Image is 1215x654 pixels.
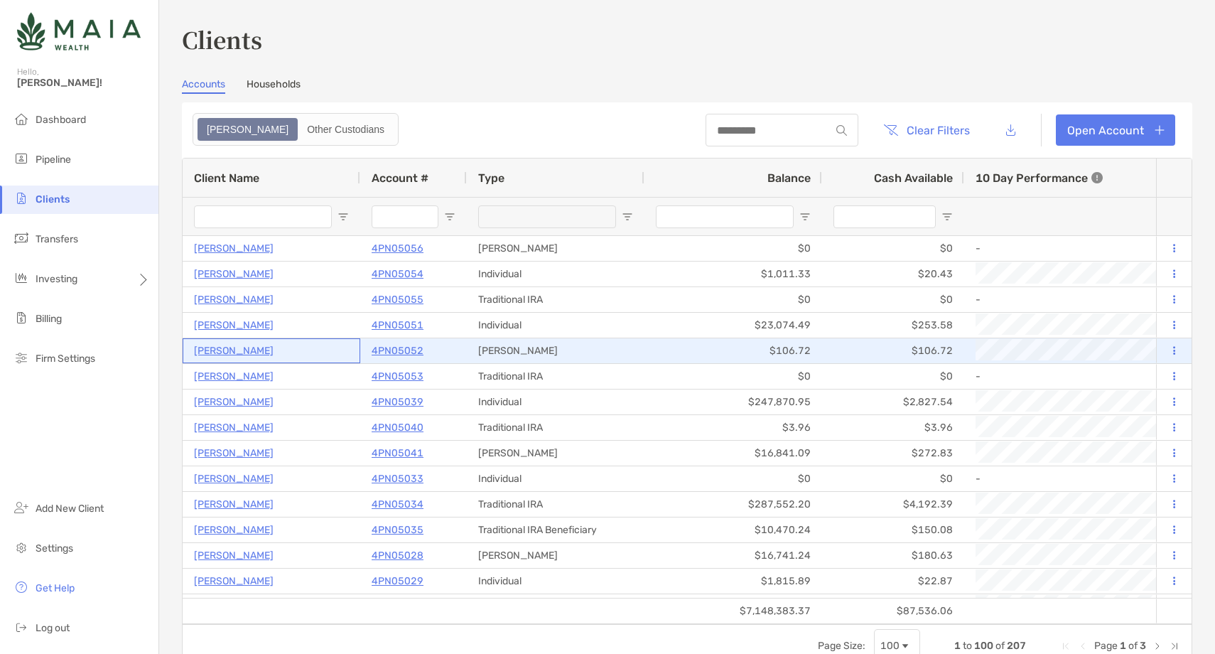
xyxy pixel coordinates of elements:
div: $1,815.89 [644,569,822,594]
img: investing icon [13,269,30,286]
input: Balance Filter Input [656,205,794,228]
a: 4PN05055 [372,291,423,309]
div: Traditional IRA [467,287,644,312]
div: $16,841.09 [644,441,822,466]
a: [PERSON_NAME] [194,291,274,309]
a: [PERSON_NAME] [194,316,274,334]
span: 207 [1007,640,1026,652]
a: [PERSON_NAME] [194,240,274,257]
div: $3.96 [644,415,822,440]
img: settings icon [13,539,30,556]
button: Open Filter Menu [337,211,349,223]
div: $150.08 [822,518,964,542]
a: 4PN05056 [372,240,423,257]
p: 4PN05034 [372,495,423,513]
img: input icon [836,125,847,136]
div: $3.96 [822,415,964,440]
div: $20.43 [822,262,964,286]
div: Page Size: [818,640,865,652]
img: add_new_client icon [13,499,30,516]
p: 4PN05041 [372,444,423,462]
a: [PERSON_NAME] [194,342,274,360]
input: Cash Available Filter Input [833,205,936,228]
div: $16,741.24 [644,543,822,568]
div: Individual [467,466,644,491]
a: 4PN05029 [372,572,423,590]
img: get-help icon [13,579,30,596]
div: $0 [644,364,822,389]
span: of [1128,640,1138,652]
p: [PERSON_NAME] [194,419,274,436]
div: $2,827.54 [822,390,964,414]
img: dashboard icon [13,110,30,127]
a: [PERSON_NAME] [194,368,274,385]
div: [PERSON_NAME] [467,236,644,261]
span: Billing [36,313,62,325]
span: Settings [36,542,73,554]
div: [PERSON_NAME] [467,338,644,363]
div: $1,011.33 [644,262,822,286]
div: First Page [1060,640,1071,652]
span: Pipeline [36,154,71,166]
a: [PERSON_NAME] [194,470,274,488]
div: $287,552.20 [644,492,822,517]
p: [PERSON_NAME] [194,265,274,283]
div: Individual [467,390,644,414]
span: to [963,640,972,652]
img: firm-settings icon [13,349,30,366]
div: $0 [822,364,964,389]
div: $247,870.95 [644,390,822,414]
div: 100 [880,640,900,652]
img: billing icon [13,309,30,326]
div: Traditional IRA Beneficiary [467,518,644,542]
a: 4PN05033 [372,470,423,488]
div: $7,148,383.37 [644,599,822,623]
div: Traditional IRA [467,594,644,619]
a: [PERSON_NAME] [194,547,274,564]
div: $0 [822,236,964,261]
p: 4PN05035 [372,521,423,539]
a: 4PN05052 [372,342,423,360]
p: 4PN05051 [372,316,423,334]
a: 4PN05039 [372,393,423,411]
div: $23,074.49 [644,313,822,338]
div: $106.72 [644,338,822,363]
span: Balance [767,171,811,185]
div: $0 [644,466,822,491]
a: [PERSON_NAME] [194,521,274,539]
span: 3 [1140,640,1146,652]
a: 4PN05053 [372,368,423,385]
button: Open Filter Menu [622,211,633,223]
div: Traditional IRA [467,492,644,517]
span: Page [1094,640,1118,652]
p: [PERSON_NAME] [194,572,274,590]
span: Log out [36,622,70,634]
div: $10,470.24 [644,518,822,542]
div: Individual [467,262,644,286]
span: of [995,640,1005,652]
div: [PERSON_NAME] [467,543,644,568]
div: Individual [467,313,644,338]
p: [PERSON_NAME] [194,444,274,462]
div: $4,192.39 [822,492,964,517]
div: $0 [822,287,964,312]
div: Zoe [199,119,296,139]
a: 4PN05040 [372,419,423,436]
a: Accounts [182,78,225,94]
span: Get Help [36,582,75,594]
span: Type [478,171,504,185]
span: Account # [372,171,428,185]
img: logout icon [13,618,30,636]
img: pipeline icon [13,150,30,167]
span: Clients [36,193,70,205]
div: Individual [467,569,644,594]
p: [PERSON_NAME] [194,495,274,513]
